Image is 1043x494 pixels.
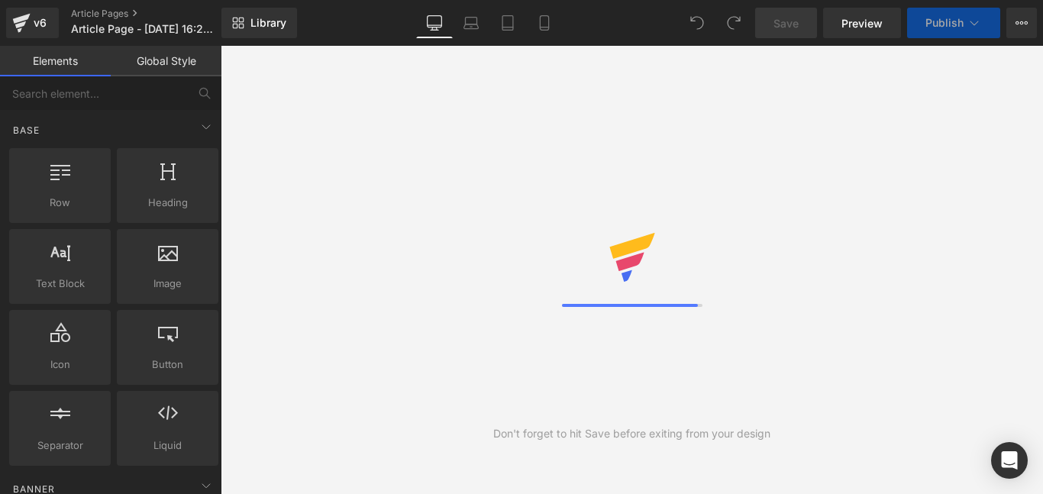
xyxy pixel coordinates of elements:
[121,276,214,292] span: Image
[14,437,106,454] span: Separator
[11,123,41,137] span: Base
[221,8,297,38] a: New Library
[925,17,964,29] span: Publish
[907,8,1000,38] button: Publish
[31,13,50,33] div: v6
[841,15,883,31] span: Preview
[416,8,453,38] a: Desktop
[14,276,106,292] span: Text Block
[121,437,214,454] span: Liquid
[71,23,218,35] span: Article Page - [DATE] 16:26:15
[71,8,247,20] a: Article Pages
[14,195,106,211] span: Row
[489,8,526,38] a: Tablet
[682,8,712,38] button: Undo
[823,8,901,38] a: Preview
[121,357,214,373] span: Button
[526,8,563,38] a: Mobile
[1006,8,1037,38] button: More
[991,442,1028,479] div: Open Intercom Messenger
[718,8,749,38] button: Redo
[493,425,770,442] div: Don't forget to hit Save before exiting from your design
[111,46,221,76] a: Global Style
[121,195,214,211] span: Heading
[6,8,59,38] a: v6
[14,357,106,373] span: Icon
[453,8,489,38] a: Laptop
[773,15,799,31] span: Save
[250,16,286,30] span: Library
